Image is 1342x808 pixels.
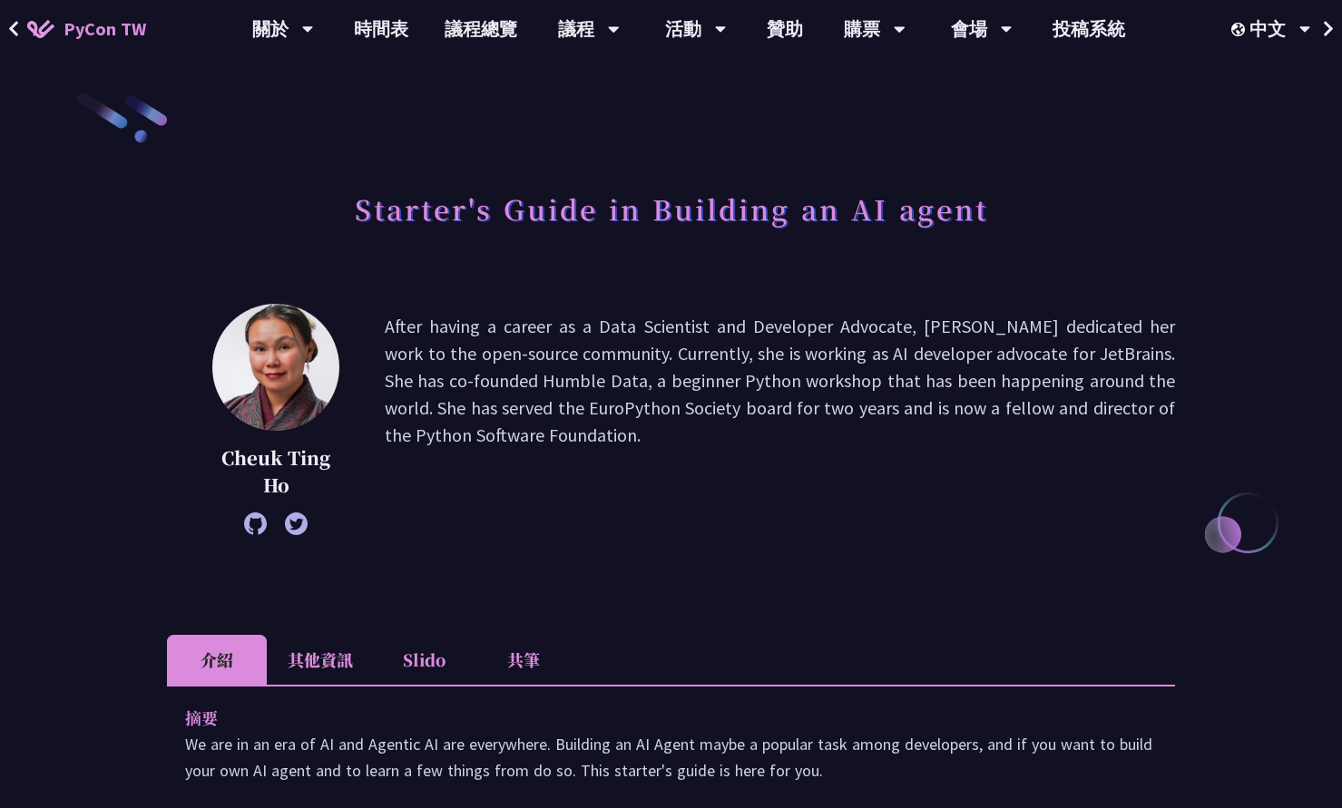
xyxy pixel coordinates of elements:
li: 共筆 [474,635,573,685]
li: 其他資訊 [267,635,374,685]
p: Cheuk Ting Ho [212,444,339,499]
a: PyCon TW [9,6,164,52]
p: After having a career as a Data Scientist and Developer Advocate, [PERSON_NAME] dedicated her wor... [385,313,1175,526]
li: 介紹 [167,635,267,685]
h1: Starter's Guide in Building an AI agent [355,181,988,236]
img: Home icon of PyCon TW 2025 [27,20,54,38]
li: Slido [374,635,474,685]
img: Cheuk Ting Ho [212,304,339,431]
p: 摘要 [185,705,1121,731]
img: Locale Icon [1231,23,1249,36]
p: We are in an era of AI and Agentic AI are everywhere. Building an AI Agent maybe a popular task a... [185,731,1157,784]
span: PyCon TW [64,15,146,43]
